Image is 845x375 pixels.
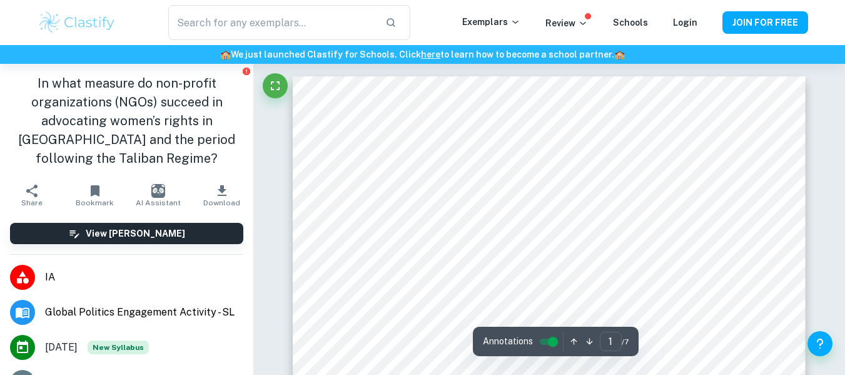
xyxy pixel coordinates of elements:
img: Clastify logo [38,10,117,35]
span: 🏫 [220,49,231,59]
h6: View [PERSON_NAME] [86,227,185,240]
button: Help and Feedback [807,331,832,356]
img: AI Assistant [151,184,165,198]
h6: We just launched Clastify for Schools. Click to learn how to become a school partner. [3,48,842,61]
span: New Syllabus [88,341,149,354]
span: Share [21,198,43,207]
p: Review [545,16,588,30]
span: AI Assistant [136,198,181,207]
button: Fullscreen [263,73,288,98]
span: IA [45,270,243,285]
span: Annotations [483,335,533,348]
span: 🏫 [614,49,625,59]
div: Starting from the May 2026 session, the Global Politics Engagement Activity requirements have cha... [88,341,149,354]
button: Report issue [241,66,251,76]
a: Login [673,18,697,28]
input: Search for any exemplars... [168,5,375,40]
a: here [421,49,440,59]
span: Download [203,198,240,207]
button: Bookmark [63,178,126,213]
span: Bookmark [76,198,114,207]
span: Global Politics Engagement Activity - SL [45,305,243,320]
button: Download [190,178,253,213]
span: / 7 [622,336,629,347]
span: [DATE] [45,340,78,355]
a: Schools [613,18,648,28]
button: JOIN FOR FREE [722,11,808,34]
p: Exemplars [462,15,520,29]
button: View [PERSON_NAME] [10,223,243,244]
button: AI Assistant [127,178,190,213]
h1: In what measure do non-profit organizations (NGOs) succeed in advocating women’s rights in [GEOGR... [10,74,243,168]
